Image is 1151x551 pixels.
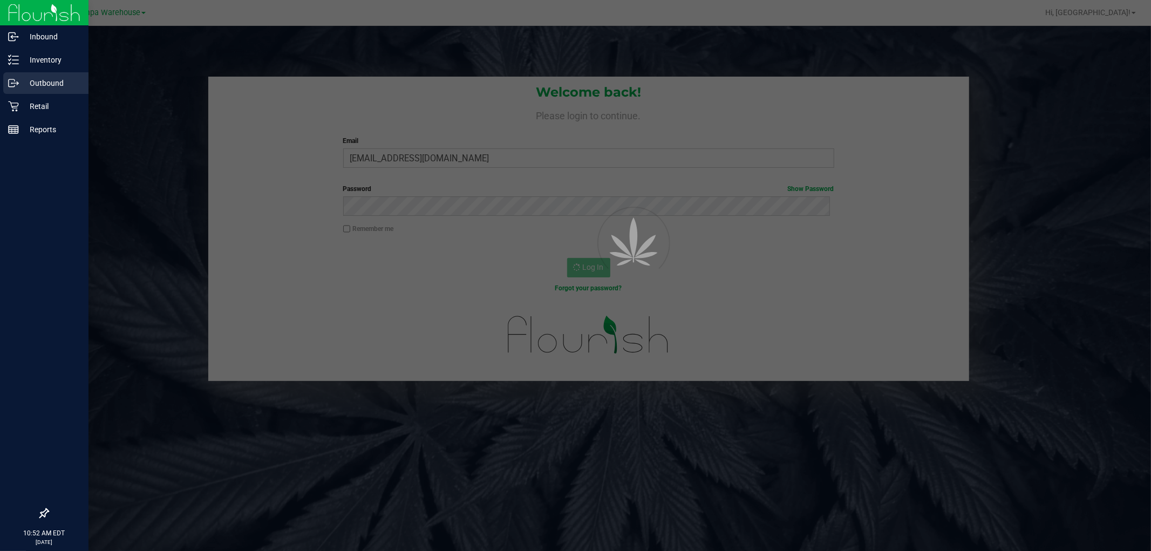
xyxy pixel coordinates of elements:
inline-svg: Inventory [8,55,19,65]
p: Retail [19,100,84,113]
p: Inbound [19,30,84,43]
inline-svg: Reports [8,124,19,135]
p: Reports [19,123,84,136]
inline-svg: Outbound [8,78,19,89]
p: [DATE] [5,538,84,546]
p: Inventory [19,53,84,66]
p: Outbound [19,77,84,90]
p: 10:52 AM EDT [5,528,84,538]
inline-svg: Inbound [8,31,19,42]
inline-svg: Retail [8,101,19,112]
